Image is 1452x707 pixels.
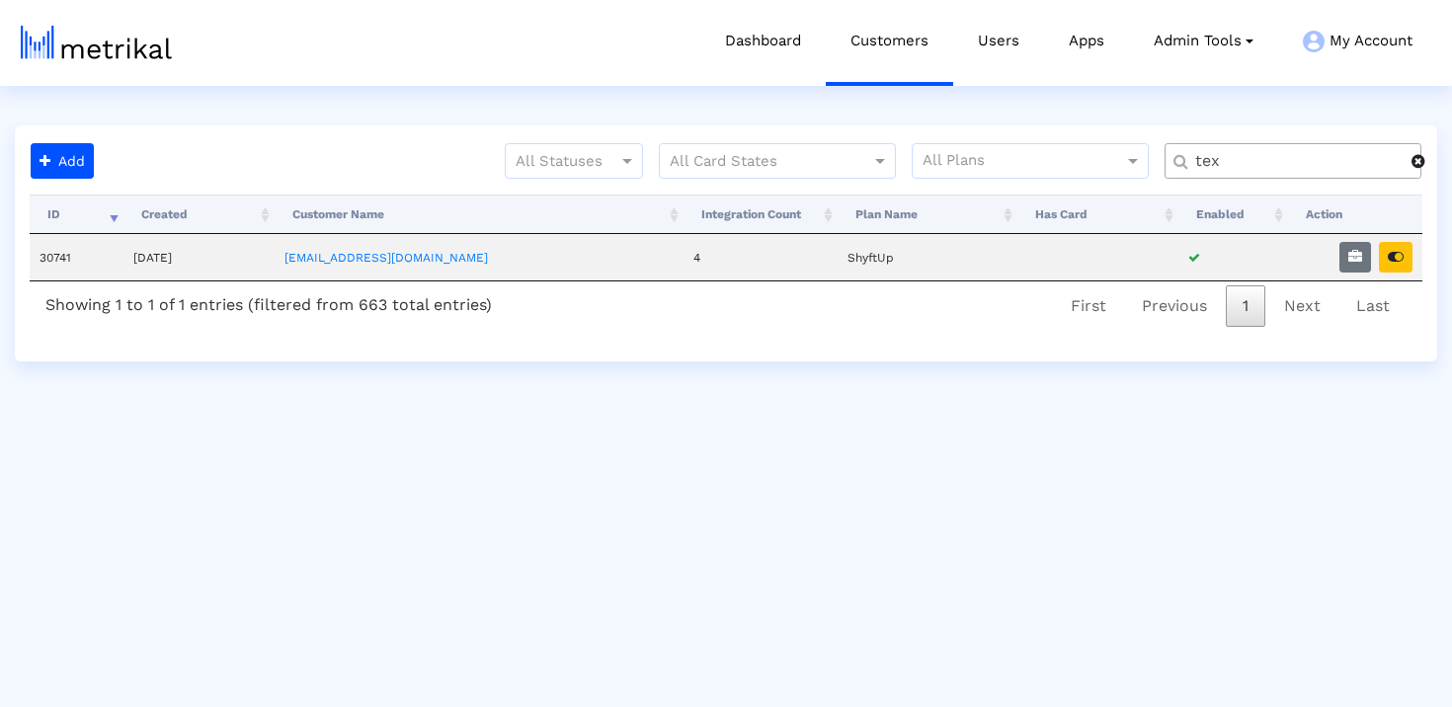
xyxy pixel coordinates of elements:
[30,234,123,280] td: 30741
[284,251,488,265] a: [EMAIL_ADDRESS][DOMAIN_NAME]
[838,195,1017,234] th: Plan Name: activate to sort column ascending
[30,281,508,322] div: Showing 1 to 1 of 1 entries (filtered from 663 total entries)
[1339,285,1407,327] a: Last
[1054,285,1123,327] a: First
[684,234,838,280] td: 4
[1303,31,1325,52] img: my-account-menu-icon.png
[123,195,274,234] th: Created: activate to sort column ascending
[1267,285,1337,327] a: Next
[30,195,123,234] th: ID: activate to sort column ascending
[1017,195,1178,234] th: Has Card: activate to sort column ascending
[670,149,849,175] input: All Card States
[275,195,685,234] th: Customer Name: activate to sort column ascending
[123,234,274,280] td: [DATE]
[1125,285,1224,327] a: Previous
[1288,195,1422,234] th: Action
[31,143,94,179] button: Add
[21,26,172,59] img: metrical-logo-light.png
[684,195,838,234] th: Integration Count: activate to sort column ascending
[1181,151,1412,172] input: Customer Name
[838,234,1017,280] td: ShyftUp
[1178,195,1288,234] th: Enabled: activate to sort column ascending
[923,149,1127,175] input: All Plans
[1226,285,1265,327] a: 1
